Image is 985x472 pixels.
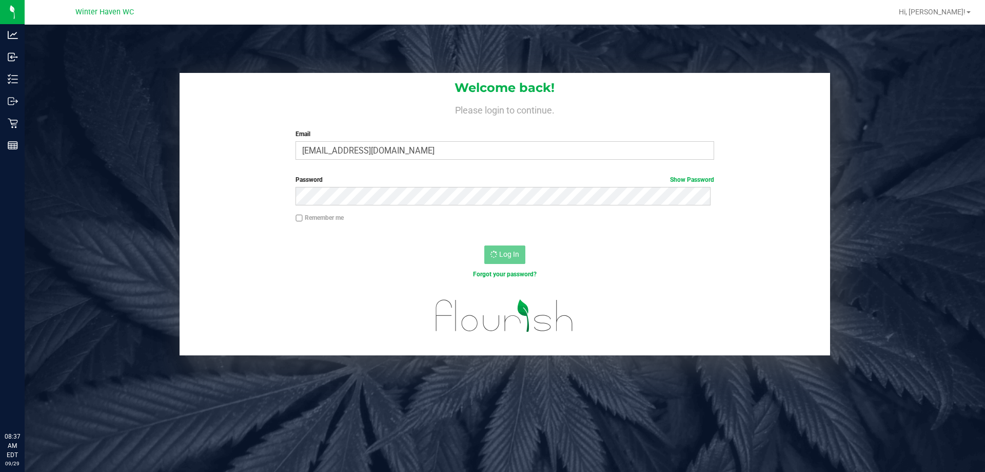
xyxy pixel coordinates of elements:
[295,213,344,222] label: Remember me
[180,103,830,115] h4: Please login to continue.
[423,290,586,342] img: flourish_logo.svg
[8,74,18,84] inline-svg: Inventory
[180,81,830,95] h1: Welcome back!
[8,140,18,150] inline-svg: Reports
[75,8,134,16] span: Winter Haven WC
[8,52,18,62] inline-svg: Inbound
[8,96,18,106] inline-svg: Outbound
[295,176,323,183] span: Password
[484,246,525,264] button: Log In
[899,8,966,16] span: Hi, [PERSON_NAME]!
[670,176,714,183] a: Show Password
[8,30,18,40] inline-svg: Analytics
[473,271,537,278] a: Forgot your password?
[8,118,18,128] inline-svg: Retail
[499,250,519,258] span: Log In
[295,215,303,222] input: Remember me
[5,432,20,460] p: 08:37 AM EDT
[5,460,20,467] p: 09/29
[295,129,714,139] label: Email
